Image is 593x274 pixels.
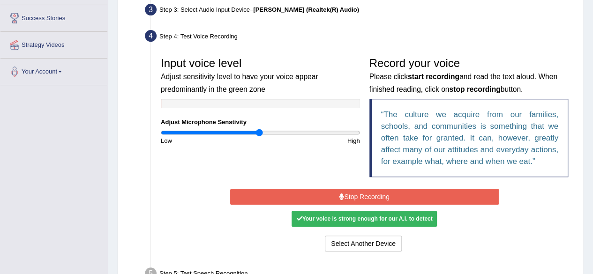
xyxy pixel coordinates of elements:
div: Step 4: Test Voice Recording [141,27,579,48]
small: Please click and read the text aloud. When finished reading, click on button. [369,73,557,93]
div: Step 3: Select Audio Input Device [141,1,579,22]
b: [PERSON_NAME] (Realtek(R) Audio) [253,6,359,13]
div: High [260,136,364,145]
a: Your Account [0,59,107,82]
a: Success Stories [0,5,107,29]
h3: Input voice level [161,57,360,94]
b: stop recording [449,85,500,93]
div: Low [156,136,260,145]
span: – [250,6,359,13]
a: Strategy Videos [0,32,107,55]
b: start recording [408,73,459,81]
button: Select Another Device [325,236,402,252]
label: Adjust Microphone Senstivity [161,118,247,126]
h3: Record your voice [369,57,569,94]
div: Your voice is strong enough for our A.I. to detect [292,211,437,227]
small: Adjust sensitivity level to have your voice appear predominantly in the green zone [161,73,318,93]
q: The culture we acquire from our families, schools, and communities is something that we often tak... [381,110,559,166]
button: Stop Recording [230,189,499,205]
